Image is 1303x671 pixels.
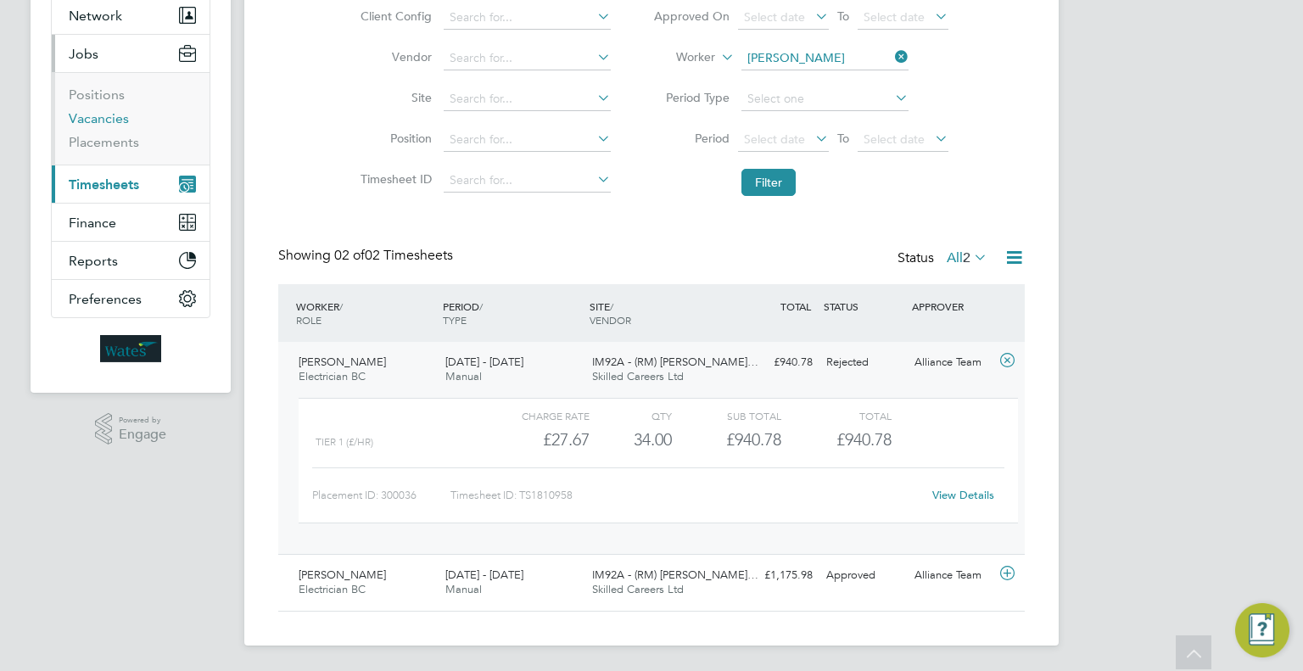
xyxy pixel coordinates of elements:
span: IM92A - (RM) [PERSON_NAME]… [592,568,758,582]
span: Select date [744,131,805,147]
div: Sub Total [672,405,781,426]
div: Status [898,247,991,271]
span: Electrician BC [299,582,366,596]
div: WORKER [292,291,439,335]
input: Search for... [444,87,611,111]
div: SITE [585,291,732,335]
div: Showing [278,247,456,265]
button: Finance [52,204,210,241]
span: Select date [744,9,805,25]
input: Search for... [741,47,909,70]
div: Total [781,405,891,426]
div: PERIOD [439,291,585,335]
span: / [479,299,483,313]
span: Select date [864,9,925,25]
label: Worker [639,49,715,66]
span: Preferences [69,291,142,307]
label: Position [355,131,432,146]
span: Powered by [119,413,166,428]
span: Manual [445,369,482,383]
a: Powered byEngage [95,413,167,445]
button: Filter [741,169,796,196]
span: Engage [119,428,166,442]
a: Placements [69,134,139,150]
div: STATUS [819,291,908,322]
label: All [947,249,987,266]
span: Timesheets [69,176,139,193]
input: Select one [741,87,909,111]
span: Skilled Careers Ltd [592,369,684,383]
button: Preferences [52,280,210,317]
span: / [339,299,343,313]
label: Client Config [355,8,432,24]
span: To [832,5,854,27]
div: Timesheet ID: TS1810958 [450,482,921,509]
button: Reports [52,242,210,279]
span: Tier 1 (£/HR) [316,436,373,448]
div: £27.67 [480,426,590,454]
div: Approved [819,562,908,590]
span: Jobs [69,46,98,62]
button: Timesheets [52,165,210,203]
label: Vendor [355,49,432,64]
label: Period [653,131,730,146]
label: Timesheet ID [355,171,432,187]
span: [DATE] - [DATE] [445,355,523,369]
div: QTY [590,405,672,426]
span: Skilled Careers Ltd [592,582,684,596]
a: Vacancies [69,110,129,126]
input: Search for... [444,169,611,193]
img: wates-logo-retina.png [100,335,161,362]
label: Approved On [653,8,730,24]
span: ROLE [296,313,322,327]
div: £940.78 [731,349,819,377]
a: Positions [69,87,125,103]
div: Rejected [819,349,908,377]
div: Placement ID: 300036 [312,482,450,509]
span: 02 of [334,247,365,264]
input: Search for... [444,128,611,152]
span: Network [69,8,122,24]
span: [PERSON_NAME] [299,568,386,582]
span: Manual [445,582,482,596]
input: Search for... [444,6,611,30]
span: TOTAL [780,299,811,313]
span: [DATE] - [DATE] [445,568,523,582]
div: £940.78 [672,426,781,454]
span: Select date [864,131,925,147]
div: Jobs [52,72,210,165]
span: 02 Timesheets [334,247,453,264]
span: Finance [69,215,116,231]
div: Alliance Team [908,349,996,377]
a: Go to home page [51,335,210,362]
span: 2 [963,249,970,266]
div: £1,175.98 [731,562,819,590]
button: Engage Resource Center [1235,603,1289,657]
span: Reports [69,253,118,269]
div: Charge rate [480,405,590,426]
span: IM92A - (RM) [PERSON_NAME]… [592,355,758,369]
span: VENDOR [590,313,631,327]
div: APPROVER [908,291,996,322]
span: / [610,299,613,313]
label: Site [355,90,432,105]
div: 34.00 [590,426,672,454]
span: £940.78 [836,429,892,450]
input: Search for... [444,47,611,70]
div: Alliance Team [908,562,996,590]
label: Period Type [653,90,730,105]
a: View Details [932,488,994,502]
span: To [832,127,854,149]
span: TYPE [443,313,467,327]
span: [PERSON_NAME] [299,355,386,369]
span: Electrician BC [299,369,366,383]
button: Jobs [52,35,210,72]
